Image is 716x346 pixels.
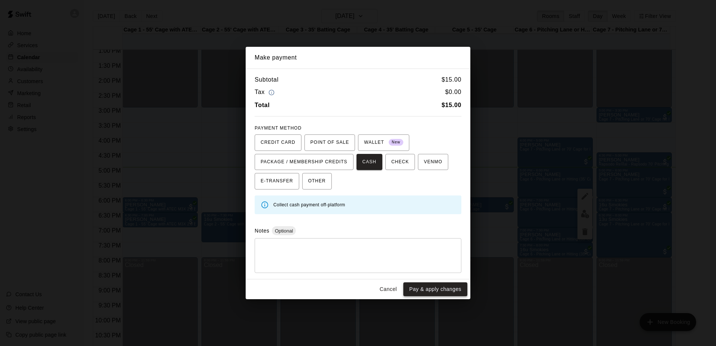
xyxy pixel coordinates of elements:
[385,154,415,170] button: CHECK
[255,102,270,108] b: Total
[255,173,299,189] button: E-TRANSFER
[304,134,355,151] button: POINT OF SALE
[255,75,279,85] h6: Subtotal
[261,137,295,149] span: CREDIT CARD
[364,137,403,149] span: WALLET
[445,87,461,97] h6: $ 0.00
[255,134,301,151] button: CREDIT CARD
[308,175,326,187] span: OTHER
[357,154,382,170] button: CASH
[391,156,409,168] span: CHECK
[261,156,348,168] span: PACKAGE / MEMBERSHIP CREDITS
[246,47,470,69] h2: Make payment
[424,156,442,168] span: VENMO
[442,102,461,108] b: $ 15.00
[358,134,409,151] button: WALLET New
[403,282,467,296] button: Pay & apply changes
[418,154,448,170] button: VENMO
[273,202,345,207] span: Collect cash payment off-platform
[255,154,354,170] button: PACKAGE / MEMBERSHIP CREDITS
[272,228,296,234] span: Optional
[255,125,301,131] span: PAYMENT METHOD
[442,75,461,85] h6: $ 15.00
[302,173,332,189] button: OTHER
[376,282,400,296] button: Cancel
[389,137,403,148] span: New
[255,228,269,234] label: Notes
[261,175,293,187] span: E-TRANSFER
[255,87,276,97] h6: Tax
[310,137,349,149] span: POINT OF SALE
[362,156,376,168] span: CASH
